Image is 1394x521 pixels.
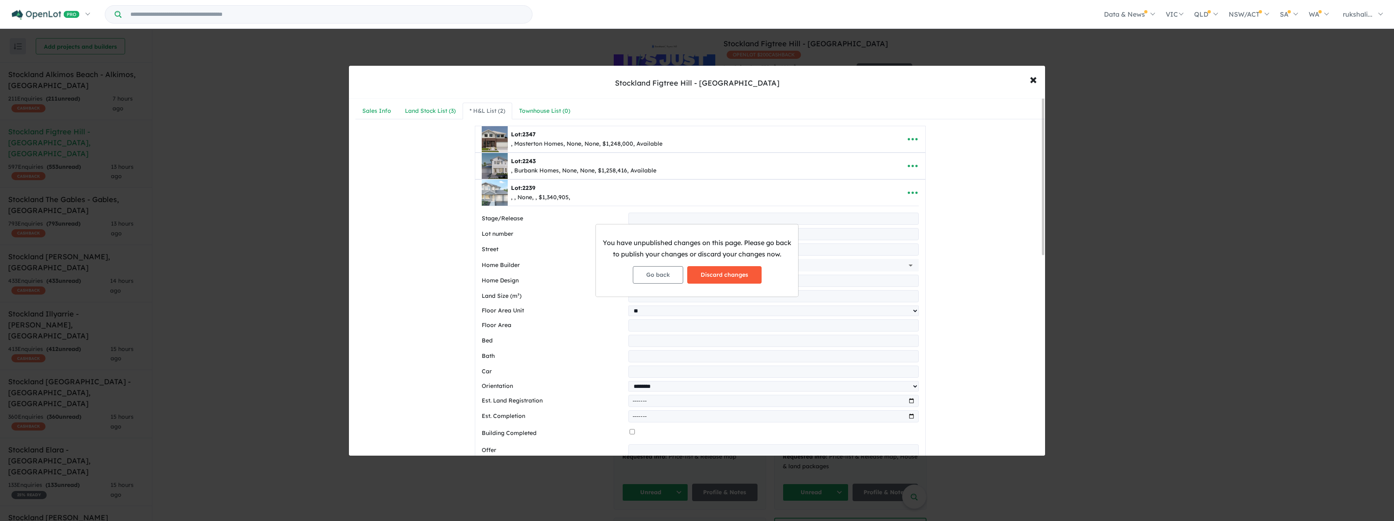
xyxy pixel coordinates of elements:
[687,266,762,284] button: Discard changes
[1343,10,1372,18] span: rukshali...
[633,266,683,284] button: Go back
[602,237,792,259] p: You have unpublished changes on this page. Please go back to publish your changes or discard your...
[12,10,80,20] img: Openlot PRO Logo White
[123,6,530,23] input: Try estate name, suburb, builder or developer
